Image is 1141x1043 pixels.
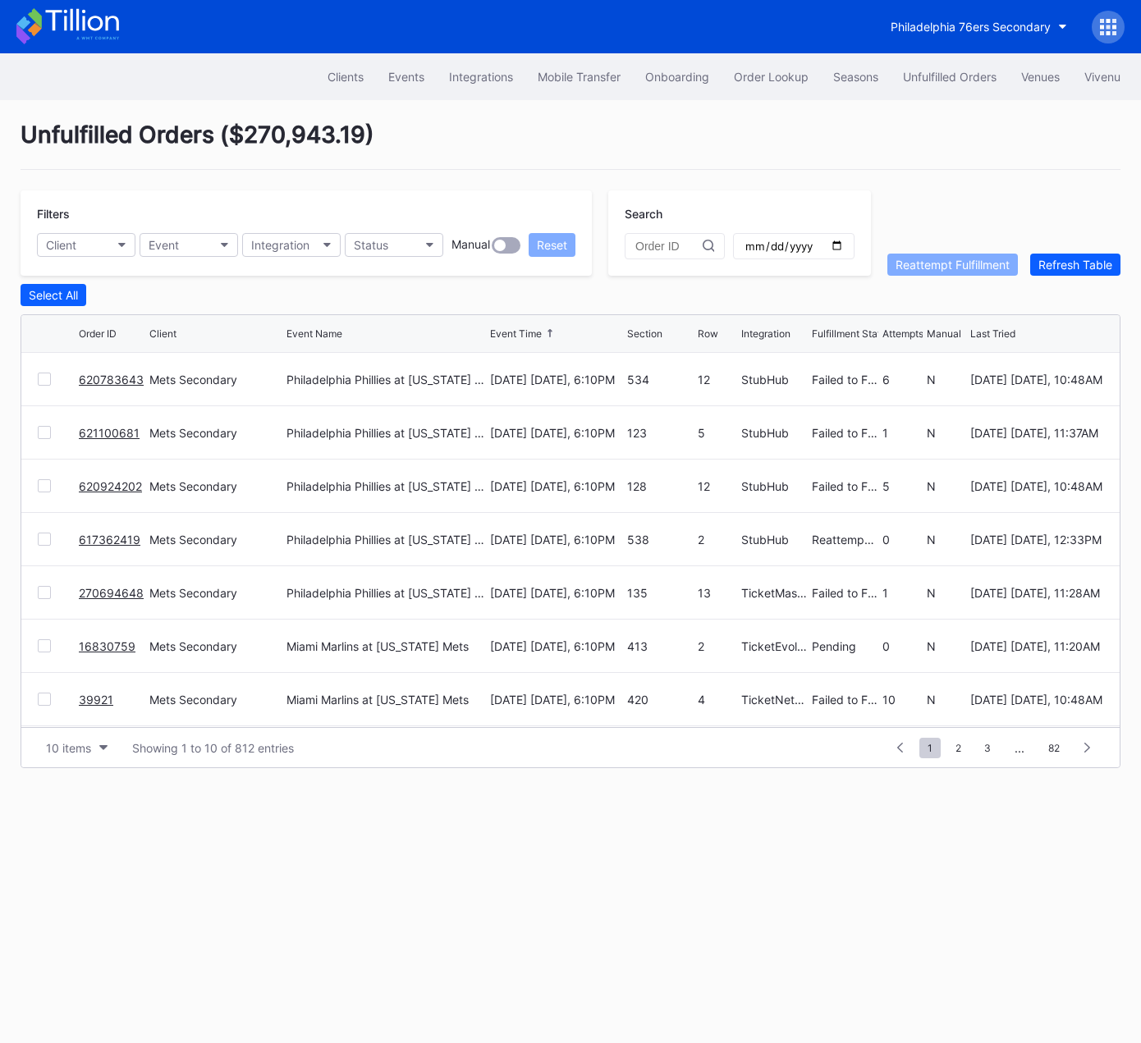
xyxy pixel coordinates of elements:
[734,70,809,84] div: Order Lookup
[698,327,718,340] div: Row
[882,479,923,493] div: 5
[315,62,376,92] button: Clients
[46,238,76,252] div: Client
[812,479,878,493] div: Failed to Fulfill
[21,121,1120,170] div: Unfulfilled Orders ( $270,943.19 )
[1009,62,1072,92] button: Venues
[525,62,633,92] button: Mobile Transfer
[149,533,282,547] div: Mets Secondary
[490,639,623,653] div: [DATE] [DATE], 6:10PM
[627,533,694,547] div: 538
[538,70,621,84] div: Mobile Transfer
[79,373,144,387] a: 620783643
[149,373,282,387] div: Mets Secondary
[149,327,176,340] div: Client
[251,238,309,252] div: Integration
[79,533,140,547] a: 617362419
[741,373,808,387] div: StubHub
[286,373,486,387] div: Philadelphia Phillies at [US_STATE] Mets
[970,327,1015,340] div: Last Tried
[490,426,623,440] div: [DATE] [DATE], 6:10PM
[741,479,808,493] div: StubHub
[698,693,738,707] div: 4
[286,479,486,493] div: Philadelphia Phillies at [US_STATE] Mets
[741,639,808,653] div: TicketEvolution
[79,426,140,440] a: 621100681
[345,233,443,257] button: Status
[741,426,808,440] div: StubHub
[286,327,342,340] div: Event Name
[882,327,923,340] div: Attempts
[821,62,891,92] button: Seasons
[635,240,703,253] input: Order ID
[812,373,878,387] div: Failed to Fulfill
[242,233,341,257] button: Integration
[698,533,738,547] div: 2
[947,738,969,758] span: 2
[645,70,709,84] div: Onboarding
[21,284,86,306] button: Select All
[328,70,364,84] div: Clients
[490,533,623,547] div: [DATE] [DATE], 6:10PM
[149,693,282,707] div: Mets Secondary
[633,62,722,92] a: Onboarding
[37,233,135,257] button: Client
[698,479,738,493] div: 12
[882,373,923,387] div: 6
[79,586,144,600] a: 270694648
[741,586,808,600] div: TicketMasterResale
[38,737,116,759] button: 10 items
[833,70,878,84] div: Seasons
[1038,258,1112,272] div: Refresh Table
[1021,70,1060,84] div: Venues
[627,479,694,493] div: 128
[451,237,490,254] div: Manual
[437,62,525,92] button: Integrations
[927,479,967,493] div: N
[896,258,1010,272] div: Reattempt Fulfillment
[927,586,967,600] div: N
[286,586,486,600] div: Philadelphia Phillies at [US_STATE] Mets
[149,639,282,653] div: Mets Secondary
[882,693,923,707] div: 10
[882,639,923,653] div: 0
[812,586,878,600] div: Failed to Fulfill
[903,70,997,84] div: Unfulfilled Orders
[927,373,967,387] div: N
[812,693,878,707] div: Failed to Fulfill
[286,533,486,547] div: Philadelphia Phillies at [US_STATE] Mets
[927,533,967,547] div: N
[376,62,437,92] button: Events
[149,426,282,440] div: Mets Secondary
[149,238,179,252] div: Event
[970,373,1103,387] div: [DATE] [DATE], 10:48AM
[970,639,1103,653] div: [DATE] [DATE], 11:20AM
[1002,741,1037,755] div: ...
[627,586,694,600] div: 135
[891,62,1009,92] button: Unfulfilled Orders
[927,693,967,707] div: N
[741,533,808,547] div: StubHub
[882,533,923,547] div: 0
[354,238,388,252] div: Status
[490,327,542,340] div: Event Time
[1030,254,1120,276] button: Refresh Table
[1040,738,1068,758] span: 82
[812,327,891,340] div: Fulfillment Status
[286,639,469,653] div: Miami Marlins at [US_STATE] Mets
[1072,62,1133,92] button: Vivenu
[812,533,878,547] div: Reattempt Fulfillment
[976,738,999,758] span: 3
[812,426,878,440] div: Failed to Fulfill
[927,426,967,440] div: N
[286,693,469,707] div: Miami Marlins at [US_STATE] Mets
[970,693,1103,707] div: [DATE] [DATE], 10:48AM
[490,479,623,493] div: [DATE] [DATE], 6:10PM
[79,479,142,493] a: 620924202
[286,426,486,440] div: Philadelphia Phillies at [US_STATE] Mets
